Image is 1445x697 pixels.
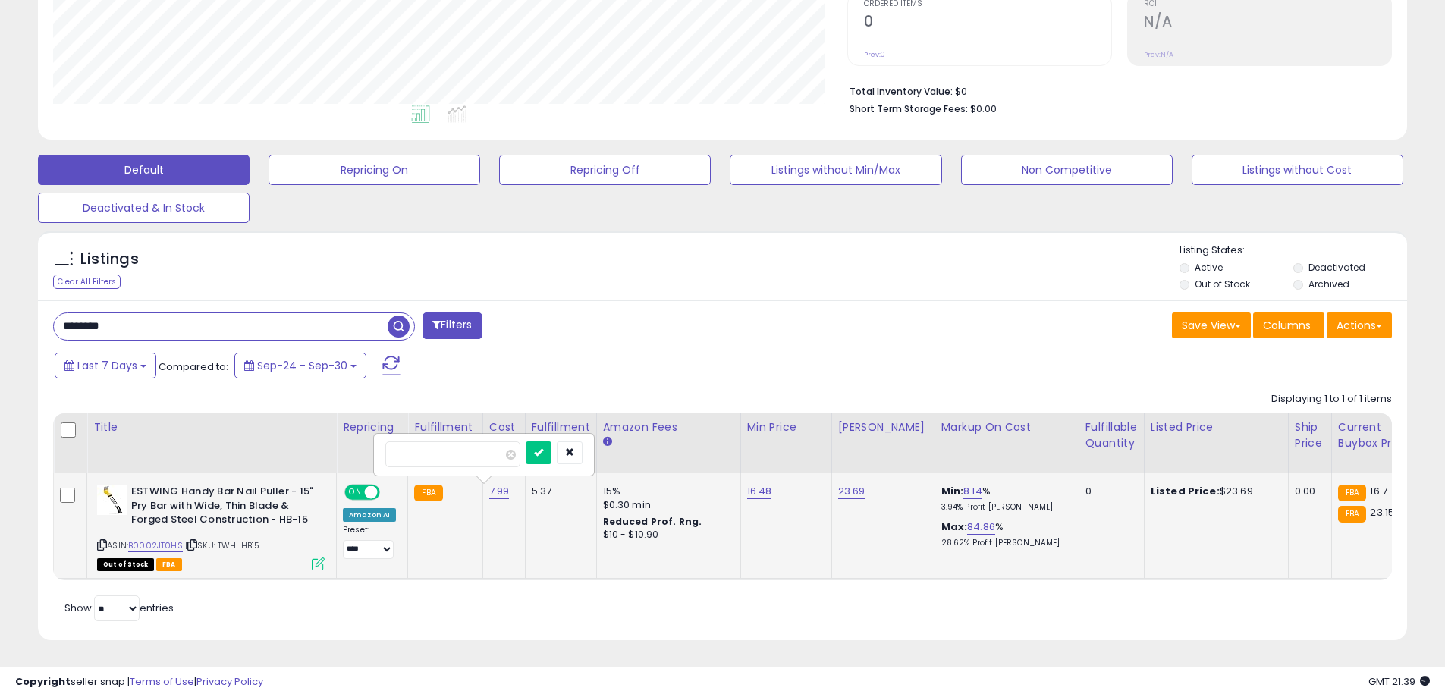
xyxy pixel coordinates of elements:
[1144,50,1173,59] small: Prev: N/A
[1271,392,1392,407] div: Displaying 1 to 1 of 1 items
[1338,419,1416,451] div: Current Buybox Price
[1172,312,1251,338] button: Save View
[850,102,968,115] b: Short Term Storage Fees:
[343,525,396,559] div: Preset:
[53,275,121,289] div: Clear All Filters
[850,85,953,98] b: Total Inventory Value:
[489,419,519,435] div: Cost
[941,485,1067,513] div: %
[967,520,995,535] a: 84.86
[97,485,127,515] img: 31dAEdmtOqL._SL40_.jpg
[603,529,729,542] div: $10 - $10.90
[93,419,330,435] div: Title
[941,502,1067,513] p: 3.94% Profit [PERSON_NAME]
[130,674,194,689] a: Terms of Use
[414,419,476,435] div: Fulfillment
[941,520,968,534] b: Max:
[1192,155,1403,185] button: Listings without Cost
[499,155,711,185] button: Repricing Off
[864,13,1111,33] h2: 0
[941,484,964,498] b: Min:
[64,601,174,615] span: Show: entries
[1338,485,1366,501] small: FBA
[1151,419,1282,435] div: Listed Price
[747,419,825,435] div: Min Price
[1151,484,1220,498] b: Listed Price:
[1295,485,1320,498] div: 0.00
[747,484,772,499] a: 16.48
[1195,261,1223,274] label: Active
[257,358,347,373] span: Sep-24 - Sep-30
[97,485,325,569] div: ASIN:
[185,539,260,551] span: | SKU: TWH-HB15
[1195,278,1250,290] label: Out of Stock
[423,312,482,339] button: Filters
[234,353,366,378] button: Sep-24 - Sep-30
[935,413,1079,473] th: The percentage added to the cost of goods (COGS) that forms the calculator for Min & Max prices.
[1368,674,1430,689] span: 2025-10-8 21:39 GMT
[378,486,402,499] span: OFF
[532,419,590,451] div: Fulfillment Cost
[1263,318,1311,333] span: Columns
[196,674,263,689] a: Privacy Policy
[55,353,156,378] button: Last 7 Days
[1253,312,1324,338] button: Columns
[730,155,941,185] button: Listings without Min/Max
[1338,506,1366,523] small: FBA
[15,675,263,689] div: seller snap | |
[850,81,1381,99] li: $0
[1370,505,1394,520] span: 23.15
[838,484,865,499] a: 23.69
[1085,419,1138,451] div: Fulfillable Quantity
[346,486,365,499] span: ON
[963,484,982,499] a: 8.14
[1180,243,1407,258] p: Listing States:
[838,419,928,435] div: [PERSON_NAME]
[1151,485,1277,498] div: $23.69
[864,50,885,59] small: Prev: 0
[1144,13,1391,33] h2: N/A
[159,359,228,374] span: Compared to:
[97,558,154,571] span: All listings that are currently out of stock and unavailable for purchase on Amazon
[532,485,585,498] div: 5.37
[603,435,612,449] small: Amazon Fees.
[1308,261,1365,274] label: Deactivated
[1308,278,1349,290] label: Archived
[603,419,734,435] div: Amazon Fees
[38,193,250,223] button: Deactivated & In Stock
[77,358,137,373] span: Last 7 Days
[961,155,1173,185] button: Non Competitive
[603,498,729,512] div: $0.30 min
[941,538,1067,548] p: 28.62% Profit [PERSON_NAME]
[15,674,71,689] strong: Copyright
[970,102,997,116] span: $0.00
[80,249,139,270] h5: Listings
[156,558,182,571] span: FBA
[603,515,702,528] b: Reduced Prof. Rng.
[343,508,396,522] div: Amazon AI
[1295,419,1325,451] div: Ship Price
[489,484,510,499] a: 7.99
[128,539,183,552] a: B0002JT0HS
[131,485,316,531] b: ESTWING Handy Bar Nail Puller - 15" Pry Bar with Wide, Thin Blade & Forged Steel Construction - H...
[1327,312,1392,338] button: Actions
[941,419,1073,435] div: Markup on Cost
[941,520,1067,548] div: %
[1370,484,1387,498] span: 16.7
[1085,485,1132,498] div: 0
[269,155,480,185] button: Repricing On
[38,155,250,185] button: Default
[343,419,401,435] div: Repricing
[603,485,729,498] div: 15%
[414,485,442,501] small: FBA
